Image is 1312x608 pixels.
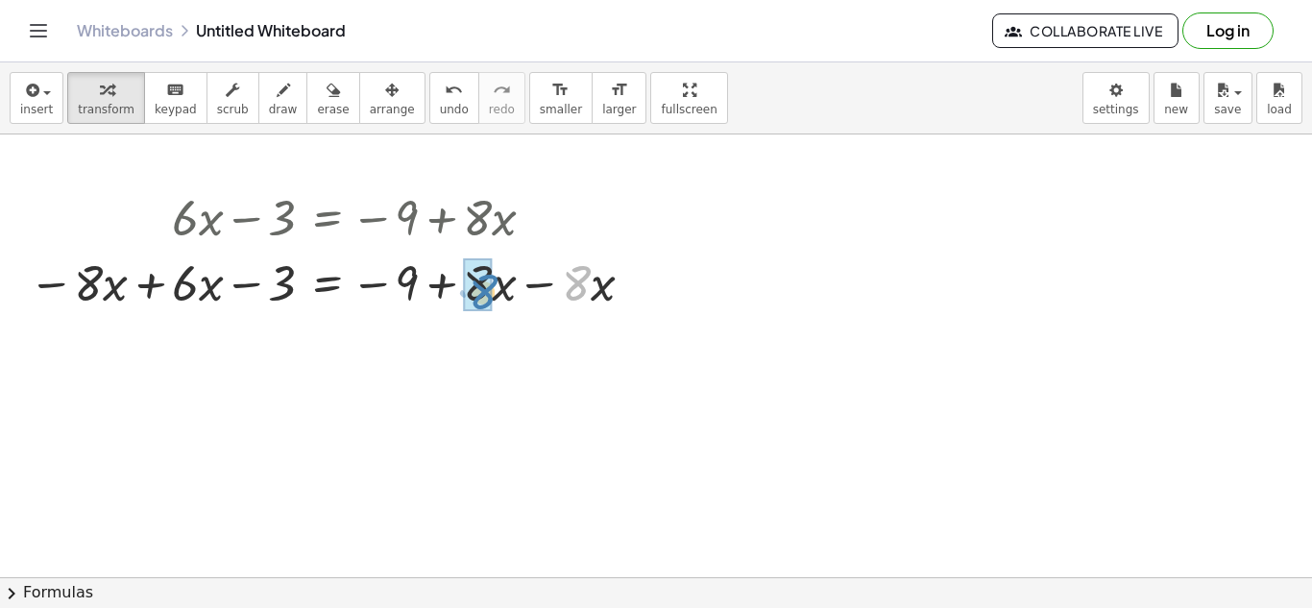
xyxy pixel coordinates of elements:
[1256,72,1302,124] button: load
[217,103,249,116] span: scrub
[1267,103,1292,116] span: load
[1154,72,1200,124] button: new
[1093,103,1139,116] span: settings
[67,72,145,124] button: transform
[1214,103,1241,116] span: save
[77,21,173,40] a: Whiteboards
[661,103,717,116] span: fullscreen
[592,72,646,124] button: format_sizelarger
[23,15,54,46] button: Toggle navigation
[306,72,359,124] button: erase
[992,13,1178,48] button: Collaborate Live
[489,103,515,116] span: redo
[1082,72,1150,124] button: settings
[440,103,469,116] span: undo
[317,103,349,116] span: erase
[1182,12,1274,49] button: Log in
[10,72,63,124] button: insert
[445,79,463,102] i: undo
[1164,103,1188,116] span: new
[650,72,727,124] button: fullscreen
[529,72,593,124] button: format_sizesmaller
[551,79,570,102] i: format_size
[478,72,525,124] button: redoredo
[359,72,425,124] button: arrange
[370,103,415,116] span: arrange
[155,103,197,116] span: keypad
[429,72,479,124] button: undoundo
[1203,72,1252,124] button: save
[207,72,259,124] button: scrub
[540,103,582,116] span: smaller
[610,79,628,102] i: format_size
[269,103,298,116] span: draw
[166,79,184,102] i: keyboard
[493,79,511,102] i: redo
[1008,22,1162,39] span: Collaborate Live
[20,103,53,116] span: insert
[144,72,207,124] button: keyboardkeypad
[602,103,636,116] span: larger
[78,103,134,116] span: transform
[258,72,308,124] button: draw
